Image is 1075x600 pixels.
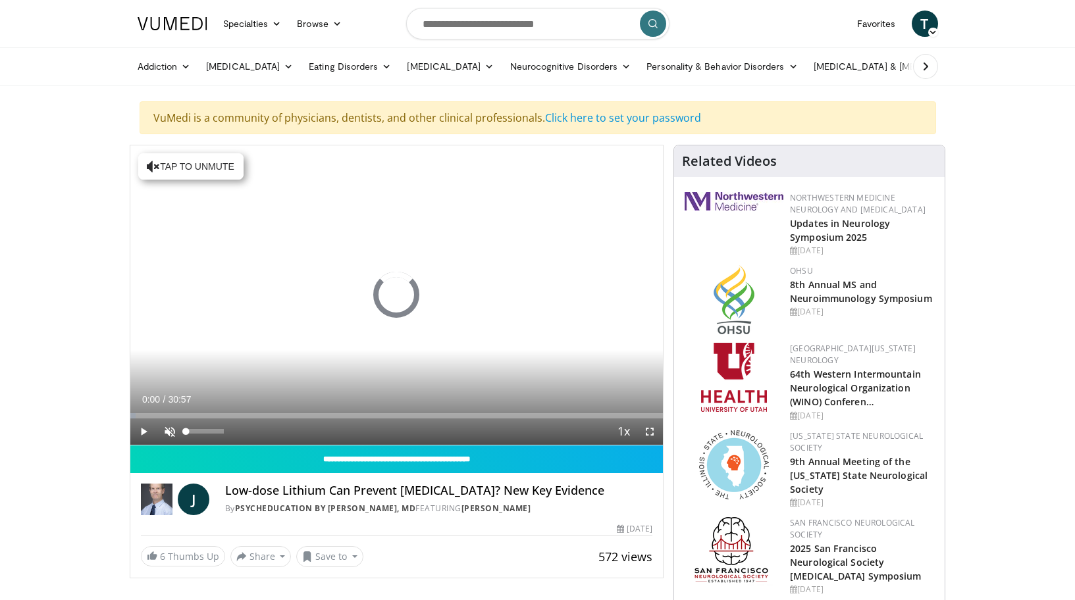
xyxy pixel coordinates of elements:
div: [DATE] [790,306,934,318]
img: ad8adf1f-d405-434e-aebe-ebf7635c9b5d.png.150x105_q85_autocrop_double_scale_upscale_version-0.2.png [695,517,773,586]
img: PsychEducation by James Phelps, MD [141,484,172,515]
div: [DATE] [790,584,934,595]
div: [DATE] [790,497,934,509]
a: Personality & Behavior Disorders [639,53,805,80]
span: 30:57 [168,394,191,405]
div: [DATE] [790,410,934,422]
img: 71a8b48c-8850-4916-bbdd-e2f3ccf11ef9.png.150x105_q85_autocrop_double_scale_upscale_version-0.2.png [699,430,769,499]
a: PsychEducation by [PERSON_NAME], MD [235,503,416,514]
div: [DATE] [617,523,652,535]
button: Unmute [157,418,183,445]
img: f6362829-b0a3-407d-a044-59546adfd345.png.150x105_q85_autocrop_double_scale_upscale_version-0.2.png [701,343,767,412]
a: [US_STATE] State Neurological Society [790,430,923,453]
div: By FEATURING [225,503,653,514]
div: Progress Bar [130,413,664,418]
div: VuMedi is a community of physicians, dentists, and other clinical professionals. [140,101,936,134]
input: Search topics, interventions [406,8,669,39]
a: [GEOGRAPHIC_DATA][US_STATE] Neurology [790,343,916,366]
a: [MEDICAL_DATA] & [MEDICAL_DATA] [806,53,994,80]
img: 2a462fb6-9365-492a-ac79-3166a6f924d8.png.150x105_q85_autocrop_double_scale_upscale_version-0.2.jpg [685,192,783,211]
a: [MEDICAL_DATA] [198,53,301,80]
span: 0:00 [142,394,160,405]
a: Northwestern Medicine Neurology and [MEDICAL_DATA] [790,192,926,215]
a: 8th Annual MS and Neuroimmunology Symposium [790,278,932,305]
div: Volume Level [186,429,224,434]
a: Click here to set your password [545,111,701,125]
a: Browse [289,11,350,37]
a: Eating Disorders [301,53,399,80]
button: Save to [296,546,363,567]
h4: Related Videos [682,153,777,169]
video-js: Video Player [130,145,664,445]
span: / [163,394,166,405]
a: San Francisco Neurological Society [790,517,914,540]
a: 9th Annual Meeting of the [US_STATE] State Neurological Society [790,455,928,495]
span: 6 [160,550,165,562]
a: Addiction [130,53,199,80]
button: Play [130,418,157,445]
button: Share [230,546,292,567]
a: [MEDICAL_DATA] [399,53,502,80]
span: 572 views [598,549,652,564]
button: Tap to unmute [138,153,244,180]
a: T [912,11,938,37]
a: Favorites [849,11,904,37]
button: Playback Rate [610,418,637,445]
a: J [178,484,209,515]
img: VuMedi Logo [138,17,207,30]
button: Fullscreen [637,418,663,445]
a: [PERSON_NAME] [461,503,531,514]
h4: Low-dose Lithium Can Prevent [MEDICAL_DATA]? New Key Evidence [225,484,653,498]
a: 6 Thumbs Up [141,546,225,566]
a: Specialties [215,11,290,37]
a: 64th Western Intermountain Neurological Organization (WINO) Conferen… [790,368,921,408]
a: 2025 San Francisco Neurological Society [MEDICAL_DATA] Symposium [790,542,921,582]
a: Neurocognitive Disorders [502,53,639,80]
a: Updates in Neurology Symposium 2025 [790,217,890,243]
a: OHSU [790,265,813,276]
img: da959c7f-65a6-4fcf-a939-c8c702e0a770.png.150x105_q85_autocrop_double_scale_upscale_version-0.2.png [714,265,754,334]
div: [DATE] [790,245,934,257]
